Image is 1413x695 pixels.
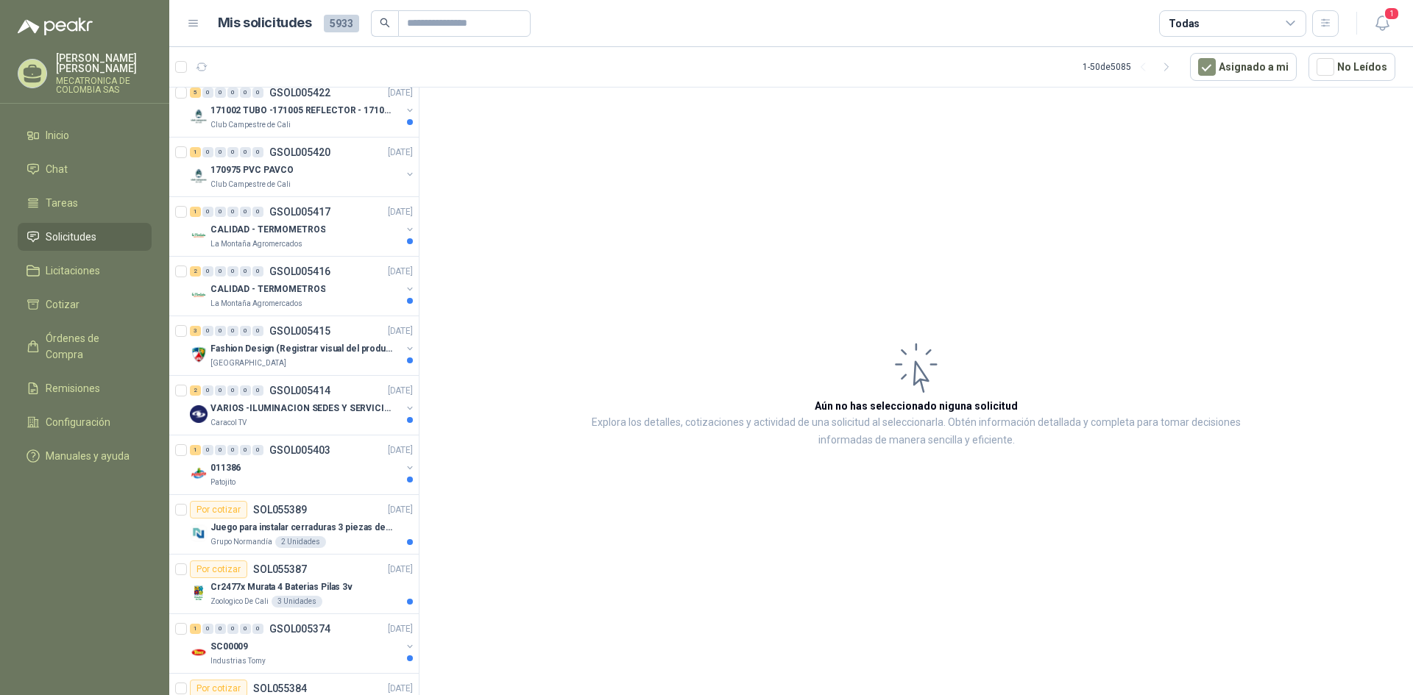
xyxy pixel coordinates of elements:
[269,385,330,396] p: GSOL005414
[324,15,359,32] span: 5933
[190,382,416,429] a: 2 0 0 0 0 0 GSOL005414[DATE] Company LogoVARIOS -ILUMINACION SEDES Y SERVICIOSCaracol TV
[227,207,238,217] div: 0
[210,477,235,488] p: Patojito
[227,88,238,98] div: 0
[567,414,1266,449] p: Explora los detalles, cotizaciones y actividad de una solicitud al seleccionarla. Obtén informaci...
[388,86,413,100] p: [DATE]
[1384,7,1400,21] span: 1
[190,445,201,455] div: 1
[388,205,413,219] p: [DATE]
[215,266,226,277] div: 0
[240,88,251,98] div: 0
[1083,55,1178,79] div: 1 - 50 de 5085
[215,445,226,455] div: 0
[18,291,152,318] a: Cotizar
[218,13,312,34] h1: Mis solicitudes
[202,207,213,217] div: 0
[210,640,248,654] p: SC00009
[210,655,266,667] p: Industrias Tomy
[240,385,251,396] div: 0
[46,263,100,279] span: Licitaciones
[202,624,213,634] div: 0
[190,326,201,336] div: 3
[190,322,416,369] a: 3 0 0 0 0 0 GSOL005415[DATE] Company LogoFashion Design (Registrar visual del producto)[GEOGRAPHI...
[269,445,330,455] p: GSOL005403
[190,143,416,190] a: 1 0 0 0 0 0 GSOL005420[DATE] Company Logo170975 PVC PAVCOClub Campestre de Cali
[388,443,413,457] p: [DATE]
[46,330,138,363] span: Órdenes de Compra
[210,298,302,310] p: La Montaña Agromercados
[202,266,213,277] div: 0
[202,326,213,336] div: 0
[190,88,201,98] div: 5
[210,402,394,416] p: VARIOS -ILUMINACION SEDES Y SERVICIOS
[190,266,201,277] div: 2
[190,584,208,602] img: Company Logo
[252,385,263,396] div: 0
[190,346,208,363] img: Company Logo
[252,445,263,455] div: 0
[46,229,96,245] span: Solicitudes
[380,18,390,28] span: search
[190,644,208,661] img: Company Logo
[215,385,226,396] div: 0
[210,536,272,548] p: Grupo Normandía
[190,207,201,217] div: 1
[169,495,419,555] a: Por cotizarSOL055389[DATE] Company LogoJuego para instalar cerraduras 3 piezas de acero al carbon...
[18,257,152,285] a: Licitaciones
[1169,15,1200,32] div: Todas
[210,357,286,369] p: [GEOGRAPHIC_DATA]
[210,521,394,535] p: Juego para instalar cerraduras 3 piezas de acero al carbono - Pretul
[56,53,152,74] p: [PERSON_NAME] [PERSON_NAME]
[190,107,208,125] img: Company Logo
[210,179,291,190] p: Club Campestre de Cali
[253,683,307,694] p: SOL055384
[190,501,247,518] div: Por cotizar
[252,207,263,217] div: 0
[388,503,413,517] p: [DATE]
[210,119,291,131] p: Club Campestre de Cali
[190,84,416,131] a: 5 0 0 0 0 0 GSOL005422[DATE] Company Logo171002 TUBO -171005 REFLECTOR - 171007 PANELClub Campest...
[46,296,79,313] span: Cotizar
[56,76,152,94] p: MECATRONICA DE COLOMBIA SAS
[210,282,325,296] p: CALIDAD - TERMOMETROS
[190,167,208,185] img: Company Logo
[190,560,247,578] div: Por cotizar
[190,385,201,396] div: 2
[252,326,263,336] div: 0
[1190,53,1297,81] button: Asignado a mi
[190,286,208,304] img: Company Logo
[227,147,238,157] div: 0
[18,374,152,402] a: Remisiones
[388,622,413,636] p: [DATE]
[18,442,152,470] a: Manuales y ayuda
[815,398,1018,414] h3: Aún no has seleccionado niguna solicitud
[269,266,330,277] p: GSOL005416
[210,223,325,237] p: CALIDAD - TERMOMETROS
[252,266,263,277] div: 0
[210,596,269,607] p: Zoologico De Cali
[18,189,152,217] a: Tareas
[227,326,238,336] div: 0
[252,147,263,157] div: 0
[190,147,201,157] div: 1
[46,380,100,396] span: Remisiones
[1308,53,1395,81] button: No Leídos
[18,18,93,35] img: Logo peakr
[269,88,330,98] p: GSOL005422
[240,207,251,217] div: 0
[18,408,152,436] a: Configuración
[269,624,330,634] p: GSOL005374
[210,104,394,118] p: 171002 TUBO -171005 REFLECTOR - 171007 PANEL
[215,88,226,98] div: 0
[215,624,226,634] div: 0
[275,536,326,548] div: 2 Unidades
[388,265,413,279] p: [DATE]
[240,624,251,634] div: 0
[240,147,251,157] div: 0
[252,88,263,98] div: 0
[210,163,294,177] p: 170975 PVC PAVCO
[210,238,302,250] p: La Montaña Agromercados
[169,555,419,614] a: Por cotizarSOL055387[DATE] Company LogoCr2477x Murata 4 Baterias Pilas 3vZoologico De Cali3 Unidades
[202,385,213,396] div: 0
